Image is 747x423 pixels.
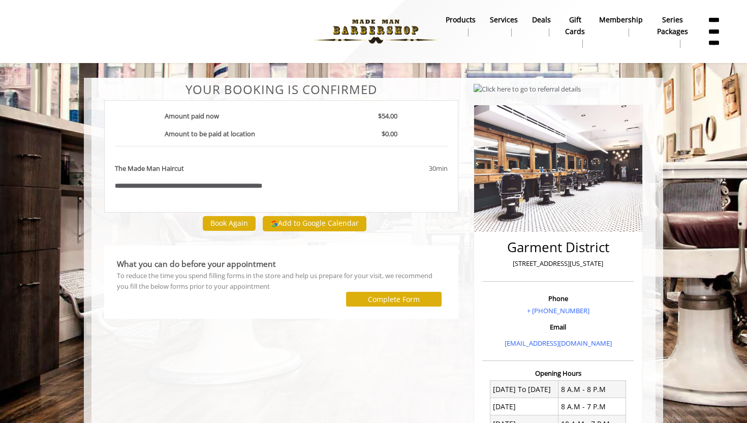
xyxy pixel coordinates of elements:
[346,292,442,307] button: Complete Form
[527,306,589,315] a: + [PHONE_NUMBER]
[347,163,447,174] div: 30min
[263,216,366,231] button: Add to Google Calendar
[592,13,650,39] a: MembershipMembership
[446,14,476,25] b: products
[482,370,634,377] h3: Opening Hours
[650,13,695,50] a: Series packagesSeries packages
[474,84,581,95] img: Click here to go to referral details
[483,13,525,39] a: ServicesServices
[368,295,420,304] label: Complete Form
[485,323,631,330] h3: Email
[558,381,626,398] td: 8 A.M - 8 P.M
[165,111,219,120] b: Amount paid now
[525,13,558,39] a: DealsDeals
[558,13,592,50] a: Gift cardsgift cards
[306,4,446,59] img: Made Man Barbershop logo
[565,14,585,37] b: gift cards
[378,111,397,120] b: $54.00
[558,398,626,415] td: 8 A.M - 7 P.M
[165,129,255,138] b: Amount to be paid at location
[117,270,446,292] div: To reduce the time you spend filling forms in the store and help us prepare for your visit, we re...
[117,258,276,269] b: What you can do before your appointment
[599,14,643,25] b: Membership
[485,240,631,255] h2: Garment District
[439,13,483,39] a: Productsproducts
[490,398,558,415] td: [DATE]
[485,295,631,302] h3: Phone
[505,339,612,348] a: [EMAIL_ADDRESS][DOMAIN_NAME]
[490,381,558,398] td: [DATE] To [DATE]
[485,258,631,269] p: [STREET_ADDRESS][US_STATE]
[104,83,458,96] center: Your Booking is confirmed
[382,129,397,138] b: $0.00
[203,216,256,231] button: Book Again
[115,163,184,174] b: The Made Man Haircut
[532,14,551,25] b: Deals
[490,14,518,25] b: Services
[657,14,688,37] b: Series packages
